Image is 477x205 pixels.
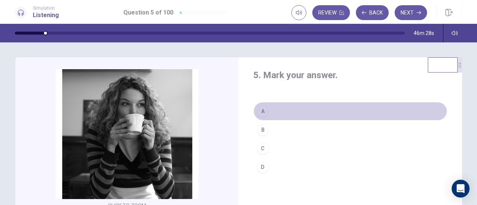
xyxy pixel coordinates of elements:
span: 46m 28s [414,30,434,36]
h1: Question 5 of 100 [123,8,173,17]
button: C [253,139,447,158]
button: A [253,102,447,121]
div: Open Intercom Messenger [452,180,470,198]
button: Back [356,5,389,20]
button: Next [395,5,427,20]
div: D [257,161,269,173]
span: Simulation [33,6,59,11]
div: A [257,105,269,117]
h1: Listening [33,11,59,20]
div: B [257,124,269,136]
button: D [253,158,447,176]
div: C [257,142,269,154]
button: Review [312,5,350,20]
button: B [253,121,447,139]
h4: 5. Mark your answer. [253,69,447,81]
